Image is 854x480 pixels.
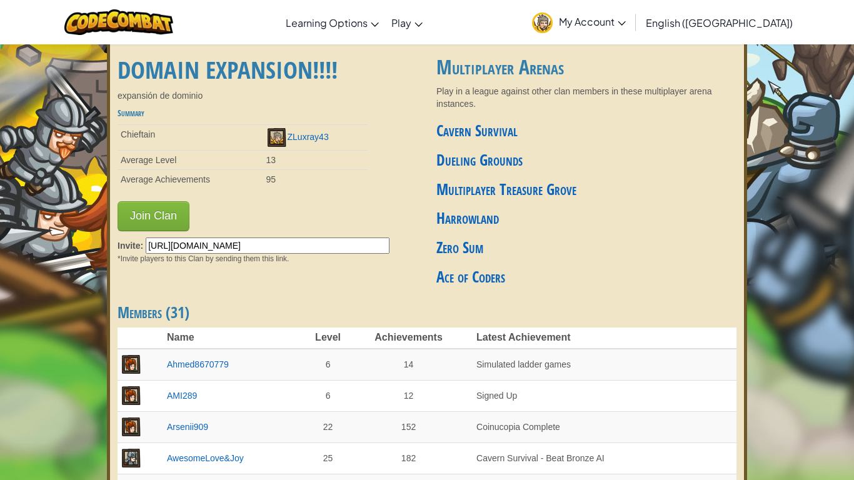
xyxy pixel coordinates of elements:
[312,411,344,442] td: 22
[646,16,793,29] span: English ([GEOGRAPHIC_DATA])
[263,150,368,169] td: 13
[476,422,560,432] span: Coinucopia Complete
[436,85,736,110] p: Play in a league against other clan members in these multiplayer arena instances.
[436,179,576,200] a: Multiplayer Treasure Grove
[118,302,166,323] span: Members
[121,129,155,139] span: Chieftain
[166,302,189,323] span: (31)
[391,16,411,29] span: Play
[344,349,473,380] td: 14
[312,349,344,380] td: 6
[436,57,736,79] h2: Multiplayer Arenas
[312,380,344,411] td: 6
[436,207,499,229] a: Harrowland
[312,327,344,349] th: Level
[436,120,518,141] a: Cavern Survival
[473,327,725,349] th: Latest Achievement
[167,391,197,401] a: AMI289
[118,57,418,83] h1: DOMAIN EXPANSION!!!!
[64,9,174,35] img: CodeCombat logo
[263,169,368,189] td: 95
[118,108,418,117] h5: Summary
[476,359,571,369] span: Simulated ladder games
[344,380,473,411] td: 12
[436,237,483,258] a: Zero Sum
[118,241,146,251] span: Invite:
[436,266,505,287] a: Ace of Coders
[288,131,329,141] a: ZLuxray43
[118,169,263,189] td: Average Achievements
[118,150,263,169] td: Average Level
[385,6,429,39] a: Play
[640,6,799,39] a: English ([GEOGRAPHIC_DATA])
[167,453,244,463] a: AwesomeLove&Joy
[476,391,517,401] span: Signed Up
[167,422,208,432] a: Arsenii909
[436,149,523,171] a: Dueling Grounds
[118,254,418,264] div: *Invite players to this Clan by sending them this link.
[286,16,368,29] span: Learning Options
[526,2,632,42] a: My Account
[532,12,553,33] img: avatar
[476,453,605,463] span: Cavern Survival - Beat Bronze AI
[164,327,312,349] th: Name
[344,442,473,474] td: 182
[559,15,626,28] span: My Account
[344,327,473,349] th: Achievements
[279,6,385,39] a: Learning Options
[344,411,473,442] td: 152
[312,442,344,474] td: 25
[167,359,229,369] a: Ahmed8670779
[118,201,189,231] button: Join Clan
[118,89,418,102] p: expansión de dominio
